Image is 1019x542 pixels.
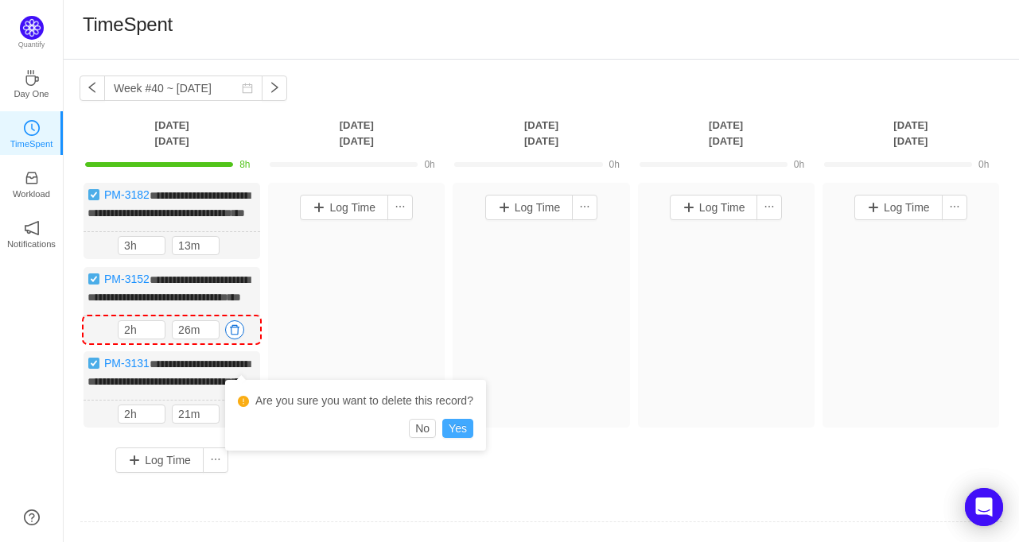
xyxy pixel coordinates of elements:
i: icon: inbox [24,170,40,186]
button: icon: right [262,75,287,101]
button: icon: left [80,75,105,101]
a: PM-3131 [104,357,150,370]
div: Open Intercom Messenger [965,488,1003,526]
span: 0h [978,159,989,170]
h1: TimeSpent [83,13,173,37]
th: [DATE] [DATE] [449,117,633,149]
th: [DATE] [DATE] [80,117,264,149]
button: icon: ellipsis [387,195,413,220]
button: icon: delete [225,320,244,339]
button: Log Time [300,195,388,220]
button: Log Time [854,195,943,220]
button: icon: ellipsis [756,195,782,220]
i: icon: calendar [242,83,253,94]
button: Log Time [670,195,758,220]
button: icon: ellipsis [572,195,597,220]
a: icon: question-circle [24,509,40,525]
input: Select a week [104,75,263,101]
span: 8h [239,159,250,170]
a: icon: coffeeDay One [24,75,40,91]
a: icon: notificationNotifications [24,225,40,241]
th: [DATE] [DATE] [264,117,449,149]
button: No [409,419,436,438]
a: PM-3152 [104,273,150,285]
img: 10738 [88,357,100,370]
i: icon: notification [24,220,40,236]
p: Quantify [18,40,45,51]
th: [DATE] [DATE] [634,117,819,149]
button: icon: ellipsis [203,447,228,473]
a: icon: inboxWorkload [24,175,40,191]
p: Workload [13,187,50,201]
img: 10738 [88,273,100,285]
th: [DATE] [DATE] [819,117,1003,149]
p: Day One [14,87,49,101]
div: Are you sure you want to delete this record? [238,393,473,409]
span: 0h [424,159,434,170]
button: Log Time [485,195,574,220]
button: icon: ellipsis [942,195,967,220]
a: PM-3182 [104,188,150,201]
i: icon: coffee [24,70,40,86]
i: icon: exclamation-circle [238,396,249,407]
p: Notifications [7,237,56,251]
p: TimeSpent [10,137,53,151]
span: 0h [609,159,620,170]
img: Quantify [20,16,44,40]
i: icon: clock-circle [24,120,40,136]
span: 0h [794,159,804,170]
button: Log Time [115,447,204,473]
button: Yes [442,419,473,438]
img: 10738 [88,188,100,201]
a: icon: clock-circleTimeSpent [24,125,40,141]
